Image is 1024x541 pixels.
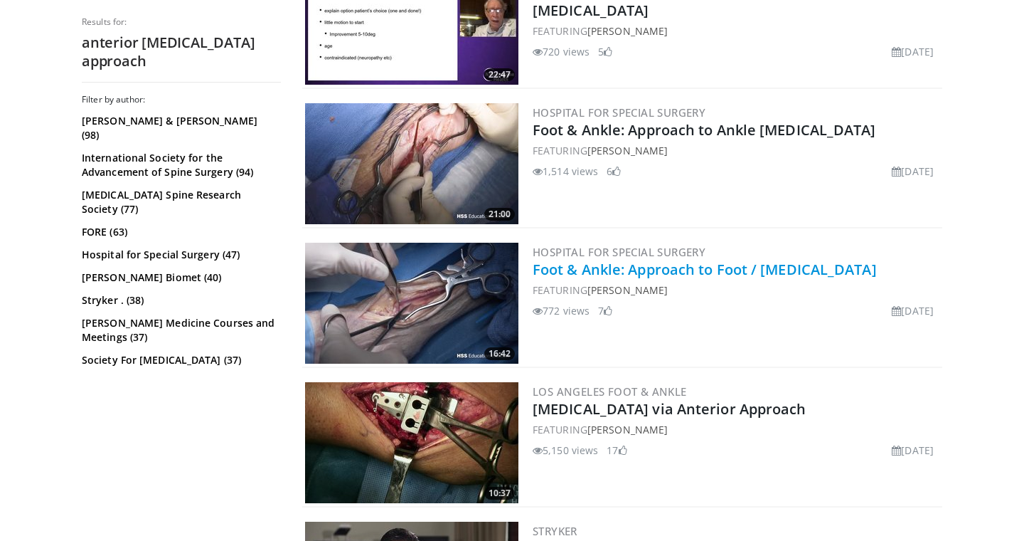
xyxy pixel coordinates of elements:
[305,103,518,224] a: 21:00
[82,114,277,142] a: [PERSON_NAME] & [PERSON_NAME] (98)
[607,164,621,179] li: 6
[305,243,518,364] a: 16:42
[82,248,277,262] a: Hospital for Special Surgery (47)
[305,382,518,503] a: 10:37
[533,422,939,437] div: FEATURING
[533,283,939,298] div: FEATURING
[892,303,934,318] li: [DATE]
[892,44,934,59] li: [DATE]
[484,347,515,360] span: 16:42
[484,68,515,81] span: 22:47
[892,164,934,179] li: [DATE]
[82,16,281,28] p: Results for:
[82,293,277,308] a: Stryker . (38)
[82,188,277,216] a: [MEDICAL_DATA] Spine Research Society (77)
[587,24,668,38] a: [PERSON_NAME]
[533,260,877,279] a: Foot & Ankle: Approach to Foot / [MEDICAL_DATA]
[305,243,518,364] img: c0f33d2c-ff1a-46e4-815e-c90548e8c577.300x170_q85_crop-smart_upscale.jpg
[598,303,612,318] li: 7
[533,399,806,419] a: [MEDICAL_DATA] via Anterior Approach
[533,44,590,59] li: 720 views
[305,382,518,503] img: 48c309ac-6041-40a9-a5cd-d37dcc1ec6b5.300x170_q85_crop-smart_upscale.jpg
[82,151,277,179] a: International Society for the Advancement of Spine Surgery (94)
[82,316,277,345] a: [PERSON_NAME] Medicine Courses and Meetings (37)
[607,443,626,458] li: 17
[82,94,281,105] h3: Filter by author:
[598,44,612,59] li: 5
[82,270,277,285] a: [PERSON_NAME] Biomet (40)
[587,423,668,436] a: [PERSON_NAME]
[533,303,590,318] li: 772 views
[533,384,687,399] a: Los Angeles Foot & Ankle
[533,143,939,158] div: FEATURING
[484,487,515,500] span: 10:37
[533,524,577,538] a: Stryker
[82,225,277,239] a: FORE (63)
[533,105,705,120] a: Hospital for Special Surgery
[587,144,668,157] a: [PERSON_NAME]
[533,23,939,38] div: FEATURING
[82,353,277,367] a: Society For [MEDICAL_DATA] (37)
[484,208,515,221] span: 21:00
[892,443,934,458] li: [DATE]
[533,245,705,259] a: Hospital for Special Surgery
[82,33,281,70] h2: anterior [MEDICAL_DATA] approach
[533,443,598,458] li: 5,150 views
[533,164,598,179] li: 1,514 views
[533,120,876,140] a: Foot & Ankle: Approach to Ankle [MEDICAL_DATA]
[305,103,518,224] img: b96871f0-b1fb-4fea-8d4a-767f35c326c2.300x170_q85_crop-smart_upscale.jpg
[587,283,668,297] a: [PERSON_NAME]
